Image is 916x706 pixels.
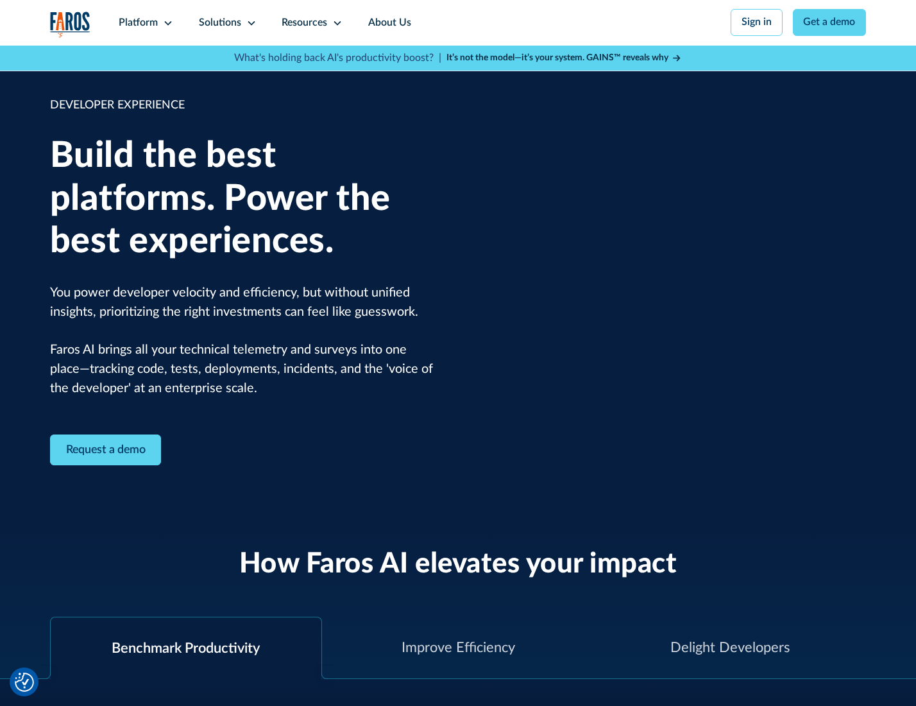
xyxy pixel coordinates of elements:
h2: How Faros AI elevates your impact [239,547,677,581]
div: Solutions [199,15,241,31]
p: What's holding back AI's productivity boost? | [234,51,441,66]
a: It’s not the model—it’s your system. GAINS™ reveals why [446,51,683,65]
div: Improve Efficiency [402,637,515,659]
div: Delight Developers [670,637,790,659]
a: home [50,12,91,38]
div: Benchmark Productivity [112,638,260,659]
a: Sign in [731,9,783,36]
button: Cookie Settings [15,673,34,692]
h1: Build the best platforms. Power the best experiences. [50,135,439,263]
a: Get a demo [793,9,867,36]
img: Revisit consent button [15,673,34,692]
div: DEVELOPER EXPERIENCE [50,97,439,114]
p: You power developer velocity and efficiency, but without unified insights, prioritizing the right... [50,284,439,399]
div: Platform [119,15,158,31]
strong: It’s not the model—it’s your system. GAINS™ reveals why [446,53,668,62]
img: Logo of the analytics and reporting company Faros. [50,12,91,38]
div: Resources [282,15,327,31]
a: Contact Modal [50,435,162,466]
